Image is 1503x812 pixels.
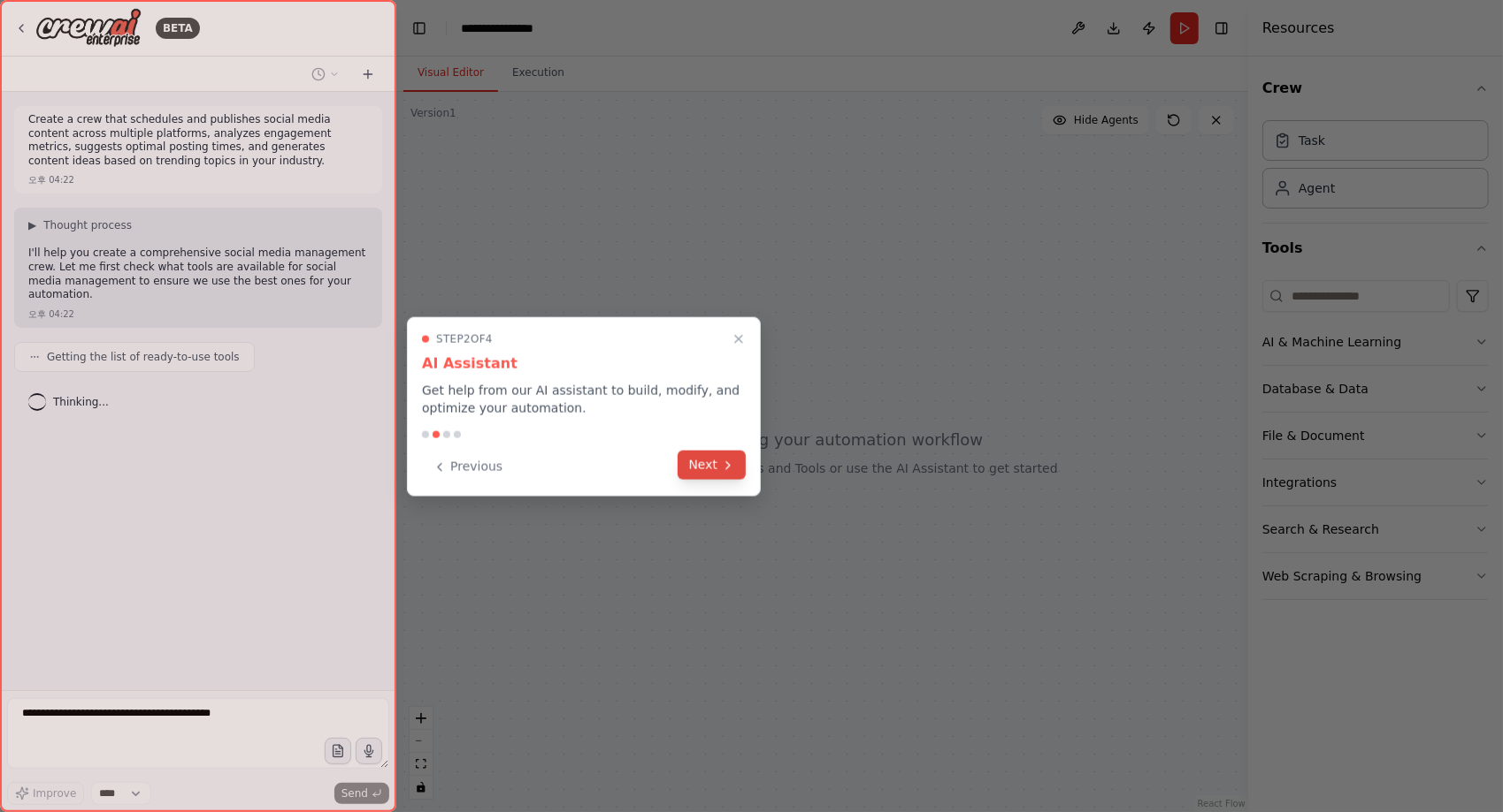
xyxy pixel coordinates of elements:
[407,16,432,41] button: Hide left sidebar
[422,353,746,375] h3: AI Assistant
[436,332,493,346] span: Step 2 of 4
[422,452,513,482] button: Previous
[678,451,746,480] button: Next
[422,382,746,417] p: Get help from our AI assistant to build, modify, and optimize your automation.
[728,329,749,350] button: Close walkthrough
